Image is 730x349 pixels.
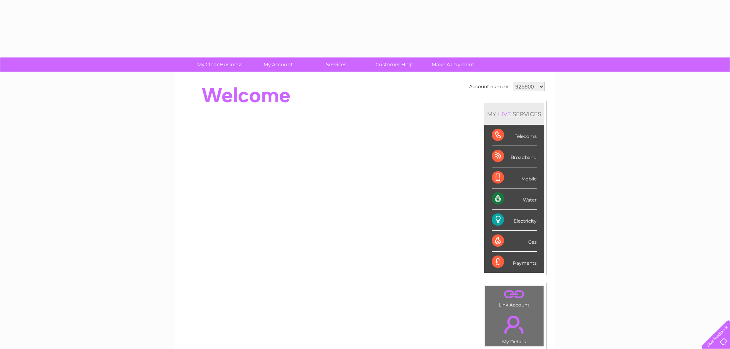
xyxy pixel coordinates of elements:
td: Link Account [484,285,544,310]
div: MY SERVICES [484,103,544,125]
a: Services [305,57,368,72]
div: LIVE [496,110,512,118]
td: Account number [467,80,511,93]
a: . [487,288,542,301]
div: Electricity [492,210,537,231]
a: Customer Help [363,57,426,72]
a: . [487,311,542,338]
td: My Details [484,309,544,347]
a: My Account [246,57,310,72]
div: Telecoms [492,125,537,146]
div: Broadband [492,146,537,167]
div: Water [492,188,537,210]
div: Payments [492,252,537,272]
div: Gas [492,231,537,252]
a: My Clear Business [188,57,251,72]
a: Make A Payment [421,57,484,72]
div: Mobile [492,167,537,188]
